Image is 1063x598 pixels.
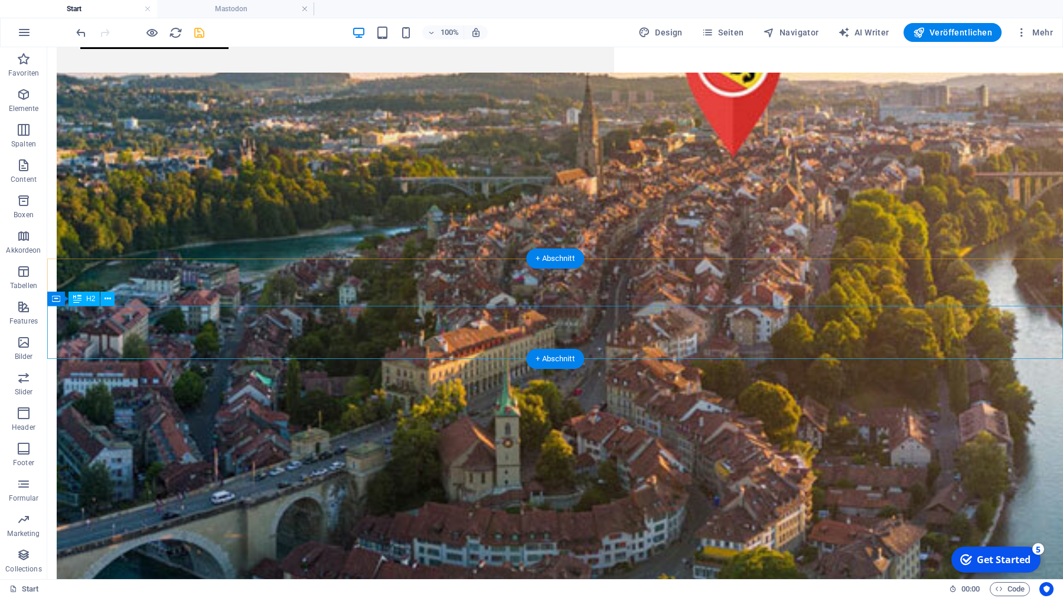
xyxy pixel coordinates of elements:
[833,23,894,42] button: AI Writer
[471,27,481,38] i: Bei Größenänderung Zoomstufe automatisch an das gewählte Gerät anpassen.
[913,27,992,38] span: Veröffentlichen
[10,281,37,290] p: Tabellen
[638,27,683,38] span: Design
[526,249,584,269] div: + Abschnitt
[11,139,36,149] p: Spalten
[14,210,34,220] p: Boxen
[9,582,39,596] a: Klick, um Auswahl aufzuheben. Doppelklick öffnet Seitenverwaltung
[904,23,1002,42] button: Veröffentlichen
[169,26,182,40] i: Seite neu laden
[157,2,314,15] h4: Mastodon
[168,25,182,40] button: reload
[422,25,464,40] button: 100%
[838,27,889,38] span: AI Writer
[15,352,33,361] p: Bilder
[193,26,206,40] i: Save (Ctrl+S)
[697,23,749,42] button: Seiten
[702,27,744,38] span: Seiten
[758,23,824,42] button: Navigator
[15,387,33,397] p: Slider
[74,25,88,40] button: undo
[6,5,96,31] div: Get Started 5 items remaining, 0% complete
[13,458,34,468] p: Footer
[1039,582,1054,596] button: Usercentrics
[9,316,38,326] p: Features
[32,11,86,24] div: Get Started
[8,68,39,78] p: Favoriten
[440,25,459,40] h6: 100%
[634,23,687,42] div: Design (Strg+Alt+Y)
[970,584,971,593] span: :
[11,175,37,184] p: Content
[192,25,206,40] button: save
[995,582,1025,596] span: Code
[961,582,980,596] span: 00 00
[87,1,99,13] div: 5
[86,295,95,302] span: H2
[12,423,35,432] p: Header
[9,494,39,503] p: Formular
[990,582,1030,596] button: Code
[9,104,39,113] p: Elemente
[5,564,41,574] p: Collections
[6,246,41,255] p: Akkordeon
[1011,23,1058,42] button: Mehr
[74,26,88,40] i: Rückgängig: Elemente löschen (Strg+Z)
[949,582,980,596] h6: Session-Zeit
[526,349,584,369] div: + Abschnitt
[7,529,40,538] p: Marketing
[634,23,687,42] button: Design
[1016,27,1053,38] span: Mehr
[763,27,819,38] span: Navigator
